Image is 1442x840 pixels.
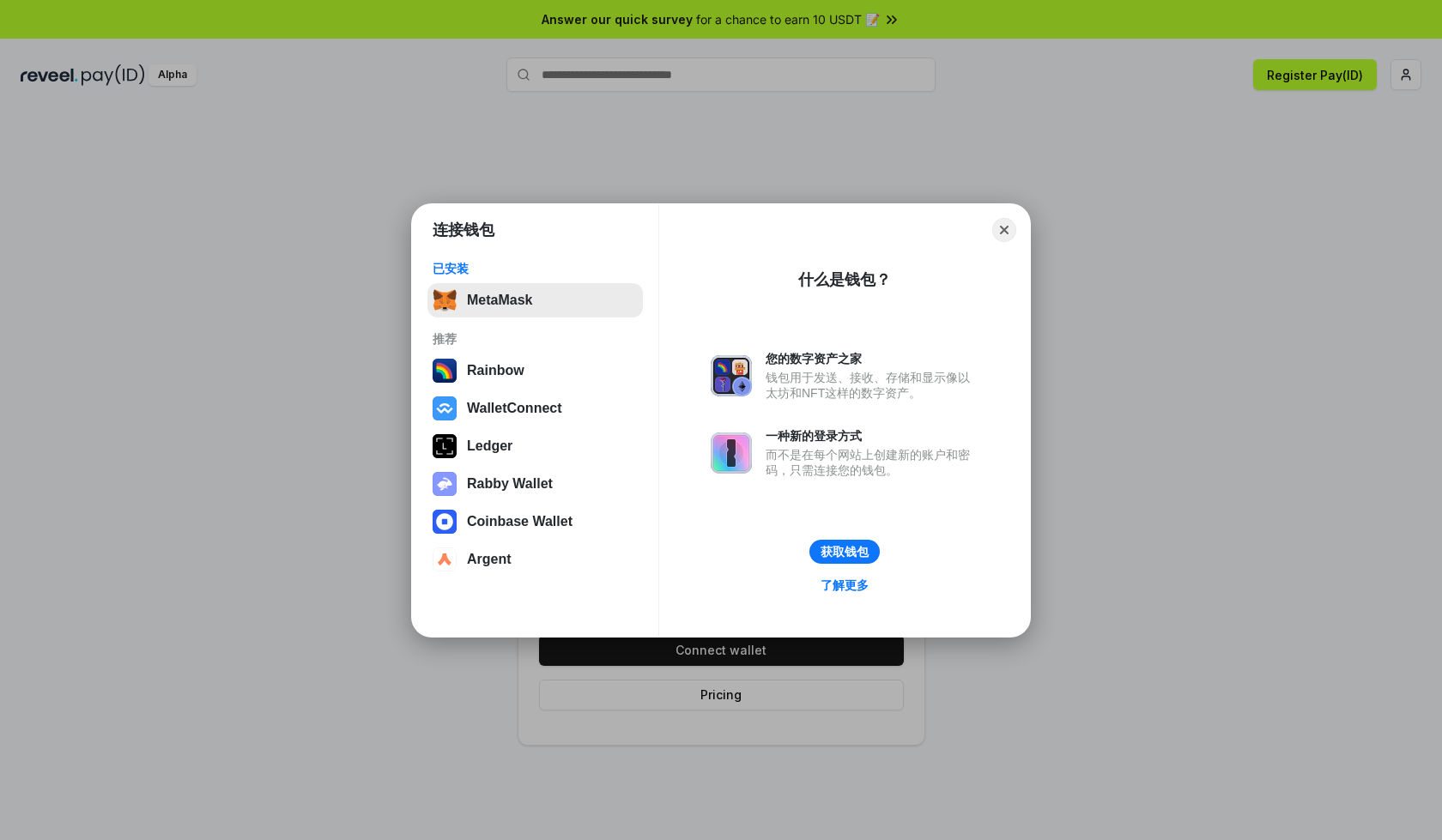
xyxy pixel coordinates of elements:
[427,542,643,577] button: Argent
[809,540,880,564] button: 获取钱包
[433,261,638,276] div: 已安装
[433,396,457,420] img: svg+xml,%3Csvg%20width%3D%2228%22%20height%3D%2228%22%20viewBox%3D%220%200%2028%2028%22%20fill%3D...
[467,552,512,567] div: Argent
[467,363,524,378] div: Rainbow
[433,220,494,240] h1: 连接钱包
[766,447,978,478] div: 而不是在每个网站上创建新的账户和密码，只需连接您的钱包。
[427,354,643,388] button: Rainbow
[427,505,643,539] button: Coinbase Wallet
[821,577,869,593] div: 了解更多
[467,438,512,454] div: Ledger
[427,467,643,501] button: Rabby Wallet
[766,428,978,444] div: 一种新的登录方式
[711,432,752,474] img: svg+xml,%3Csvg%20xmlns%3D%22http%3A%2F%2Fwww.w3.org%2F2000%2Fsvg%22%20fill%3D%22none%22%20viewBox...
[433,472,457,496] img: svg+xml,%3Csvg%20xmlns%3D%22http%3A%2F%2Fwww.w3.org%2F2000%2Fsvg%22%20fill%3D%22none%22%20viewBox...
[433,547,457,571] img: svg+xml,%3Csvg%20width%3D%2228%22%20height%3D%2228%22%20viewBox%3D%220%200%2028%2028%22%20fill%3D...
[427,429,643,463] button: Ledger
[467,293,532,308] div: MetaMask
[467,476,553,492] div: Rabby Wallet
[427,283,643,317] button: MetaMask
[766,370,978,401] div: 钱包用于发送、接收、存储和显示像以太坊和NFT这样的数字资产。
[427,391,643,426] button: WalletConnect
[798,269,891,290] div: 什么是钱包？
[467,514,573,529] div: Coinbase Wallet
[467,401,562,416] div: WalletConnect
[433,510,457,534] img: svg+xml,%3Csvg%20width%3D%2228%22%20height%3D%2228%22%20viewBox%3D%220%200%2028%2028%22%20fill%3D...
[766,351,978,366] div: 您的数字资产之家
[433,434,457,458] img: svg+xml,%3Csvg%20xmlns%3D%22http%3A%2F%2Fwww.w3.org%2F2000%2Fsvg%22%20width%3D%2228%22%20height%3...
[992,218,1016,242] button: Close
[810,574,879,596] a: 了解更多
[433,359,457,383] img: svg+xml,%3Csvg%20width%3D%22120%22%20height%3D%22120%22%20viewBox%3D%220%200%20120%20120%22%20fil...
[821,544,869,559] div: 获取钱包
[433,288,457,312] img: svg+xml,%3Csvg%20fill%3D%22none%22%20height%3D%2233%22%20viewBox%3D%220%200%2035%2033%22%20width%...
[711,355,752,396] img: svg+xml,%3Csvg%20xmlns%3D%22http%3A%2F%2Fwww.w3.org%2F2000%2Fsvg%22%20fill%3D%22none%22%20viewBox...
[433,331,638,347] div: 推荐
